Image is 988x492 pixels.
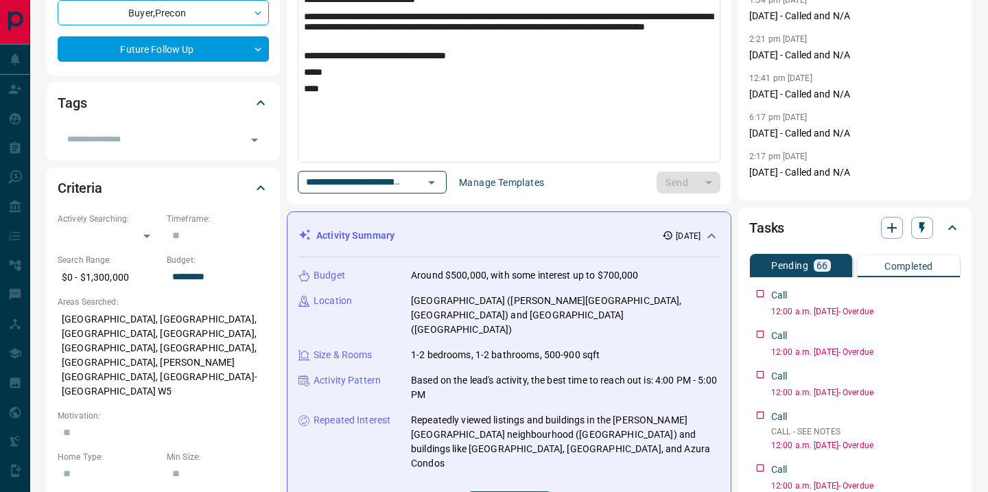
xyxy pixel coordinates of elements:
[314,268,345,283] p: Budget
[451,172,552,194] button: Manage Templates
[771,480,961,492] p: 12:00 a.m. [DATE] - Overdue
[58,410,269,422] p: Motivation:
[167,254,269,266] p: Budget:
[58,86,269,119] div: Tags
[411,268,639,283] p: Around $500,000, with some interest up to $700,000
[749,73,812,83] p: 12:41 pm [DATE]
[411,413,720,471] p: Repeatedly viewed listings and buildings in the [PERSON_NAME][GEOGRAPHIC_DATA] neighbourhood ([GE...
[771,439,961,452] p: 12:00 a.m. [DATE] - Overdue
[58,92,86,114] h2: Tags
[298,223,720,248] div: Activity Summary[DATE]
[771,410,788,424] p: Call
[771,462,788,477] p: Call
[749,126,961,141] p: [DATE] - Called and N/A
[422,173,441,192] button: Open
[749,217,784,239] h2: Tasks
[749,87,961,102] p: [DATE] - Called and N/A
[657,172,720,194] div: split button
[771,369,788,384] p: Call
[816,261,828,270] p: 66
[314,373,381,388] p: Activity Pattern
[58,254,160,266] p: Search Range:
[749,34,808,44] p: 2:21 pm [DATE]
[314,348,373,362] p: Size & Rooms
[771,305,961,318] p: 12:00 a.m. [DATE] - Overdue
[749,9,961,23] p: [DATE] - Called and N/A
[411,294,720,337] p: [GEOGRAPHIC_DATA] ([PERSON_NAME][GEOGRAPHIC_DATA], [GEOGRAPHIC_DATA]) and [GEOGRAPHIC_DATA] ([GEO...
[314,413,390,427] p: Repeated Interest
[884,261,933,271] p: Completed
[58,36,269,62] div: Future Follow Up
[771,288,788,303] p: Call
[771,425,961,438] p: CALL - SEE NOTES
[771,329,788,343] p: Call
[58,177,102,199] h2: Criteria
[749,211,961,244] div: Tasks
[58,266,160,289] p: $0 - $1,300,000
[749,165,961,180] p: [DATE] - Called and N/A
[411,348,600,362] p: 1-2 bedrooms, 1-2 bathrooms, 500-900 sqft
[771,386,961,399] p: 12:00 a.m. [DATE] - Overdue
[771,346,961,358] p: 12:00 a.m. [DATE] - Overdue
[749,152,808,161] p: 2:17 pm [DATE]
[58,451,160,463] p: Home Type:
[167,451,269,463] p: Min Size:
[167,213,269,225] p: Timeframe:
[58,308,269,403] p: [GEOGRAPHIC_DATA], [GEOGRAPHIC_DATA], [GEOGRAPHIC_DATA], [GEOGRAPHIC_DATA], [GEOGRAPHIC_DATA], [G...
[58,296,269,308] p: Areas Searched:
[58,172,269,204] div: Criteria
[245,130,264,150] button: Open
[749,113,808,122] p: 6:17 pm [DATE]
[771,261,808,270] p: Pending
[316,229,395,243] p: Activity Summary
[749,48,961,62] p: [DATE] - Called and N/A
[411,373,720,402] p: Based on the lead's activity, the best time to reach out is: 4:00 PM - 5:00 PM
[676,230,701,242] p: [DATE]
[749,191,808,200] p: 1:05 pm [DATE]
[58,213,160,225] p: Actively Searching:
[314,294,352,308] p: Location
